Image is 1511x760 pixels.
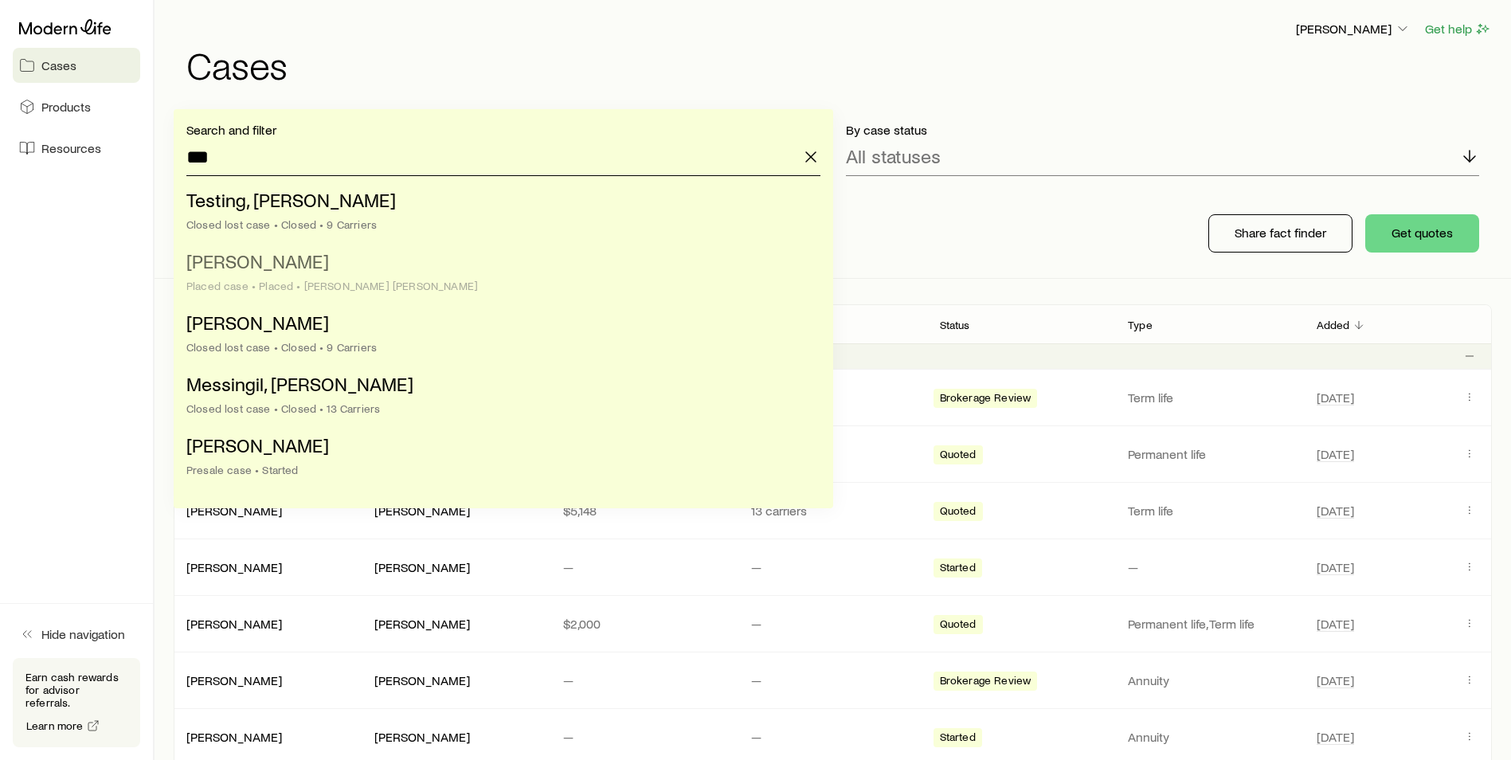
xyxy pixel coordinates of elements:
p: — [563,672,726,688]
span: [DATE] [1317,672,1354,688]
p: — [751,616,914,632]
a: [PERSON_NAME] [186,616,282,631]
span: Started [940,731,976,747]
span: Hide navigation [41,626,125,642]
p: — [1128,559,1290,575]
a: [PERSON_NAME] [186,672,282,688]
span: Products [41,99,91,115]
span: [DATE] [1317,616,1354,632]
p: Annuity [1128,729,1290,745]
span: [PERSON_NAME] [186,433,329,456]
li: Ingber, Steven [186,244,811,305]
div: [PERSON_NAME] [374,559,470,576]
span: [DATE] [1317,446,1354,462]
span: Quoted [940,504,977,521]
p: Earn cash rewards for advisor referrals. [25,671,127,709]
div: Presale case • Started [186,464,811,476]
p: $5,148 [563,503,726,519]
span: Quoted [940,617,977,634]
span: Resources [41,140,101,156]
p: — [751,672,914,688]
div: [PERSON_NAME] [374,503,470,519]
p: Permanent life, Term life [1128,616,1290,632]
p: [PERSON_NAME] [1296,21,1411,37]
li: Springer, Mark [186,428,811,489]
h1: Cases [186,45,1492,84]
div: [PERSON_NAME] [374,729,470,746]
div: [PERSON_NAME] [186,616,282,633]
button: [PERSON_NAME] [1295,20,1411,39]
span: Quoted [940,448,977,464]
span: Brokerage Review [940,674,1031,691]
div: Closed lost case • Closed • 13 Carriers [186,402,811,415]
span: [PERSON_NAME] [186,311,329,334]
p: Share fact finder [1235,225,1326,241]
button: Get quotes [1365,214,1479,253]
p: Term life [1128,390,1290,405]
a: Products [13,89,140,124]
p: Search and filter [186,122,820,138]
span: [PERSON_NAME] [186,249,329,272]
div: Placed case • Placed • [PERSON_NAME] [PERSON_NAME] [186,280,811,292]
p: — [563,559,726,575]
p: All statuses [846,145,941,167]
div: [PERSON_NAME] [374,616,470,633]
div: Closed lost case • Closed • 9 Carriers [186,218,811,231]
p: — [751,729,914,745]
a: Resources [13,131,140,166]
a: [PERSON_NAME] [186,559,282,574]
span: Learn more [26,720,84,731]
p: Term life [1128,503,1290,519]
p: Annuity [1128,672,1290,688]
a: [PERSON_NAME] [186,729,282,744]
div: Earn cash rewards for advisor referrals.Learn more [13,658,140,747]
p: 13 carriers [751,503,914,519]
button: Share fact finder [1208,214,1352,253]
li: Testing, Ari [186,182,811,244]
p: Type [1128,319,1153,331]
li: Ingber, Jill [186,305,811,366]
span: [DATE] [1317,503,1354,519]
p: Permanent life [1128,446,1290,462]
a: [PERSON_NAME] [186,503,282,518]
button: Hide navigation [13,617,140,652]
div: [PERSON_NAME] [186,559,282,576]
p: — [751,559,914,575]
span: [DATE] [1317,390,1354,405]
span: [DATE] [1317,559,1354,575]
div: [PERSON_NAME] [374,672,470,689]
div: [PERSON_NAME] [186,672,282,689]
div: Closed lost case • Closed • 9 Carriers [186,341,811,354]
span: Messingil, [PERSON_NAME] [186,372,413,395]
p: — [563,729,726,745]
span: Cases [41,57,76,73]
div: [PERSON_NAME] [186,729,282,746]
p: Status [940,319,970,331]
li: Messingil, Brian [186,366,811,428]
span: Testing, [PERSON_NAME] [186,188,396,211]
div: [PERSON_NAME] [186,503,282,519]
span: [DATE] [1317,729,1354,745]
span: Brokerage Review [940,391,1031,408]
span: Started [940,561,976,578]
a: Cases [13,48,140,83]
button: Get help [1424,20,1492,38]
p: Added [1317,319,1350,331]
p: $2,000 [563,616,726,632]
p: By case status [846,122,1480,138]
